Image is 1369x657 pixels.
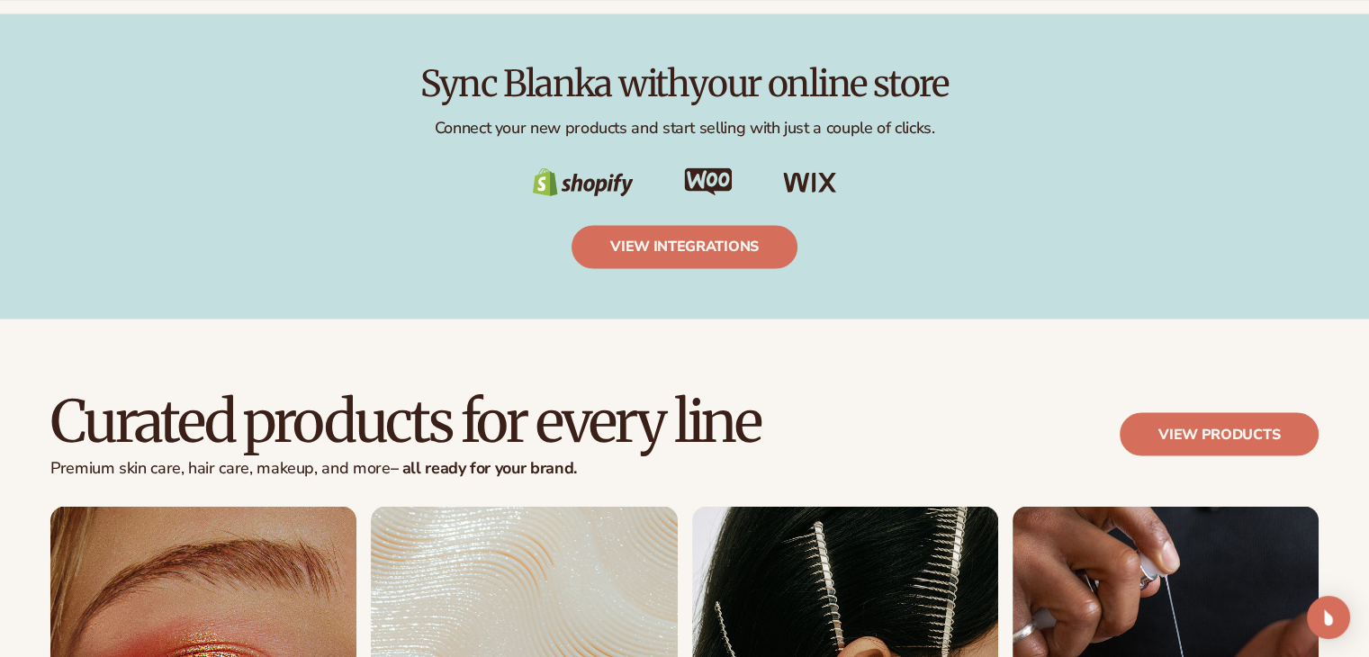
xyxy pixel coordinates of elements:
[50,118,1319,139] p: Connect your new products and start selling with just a couple of clicks.
[50,458,761,478] p: Premium skin care, hair care, makeup, and more
[783,172,837,193] img: Shopify Image 22
[1307,596,1350,639] div: Open Intercom Messenger
[390,456,576,478] strong: – all ready for your brand.
[684,167,733,195] img: Shopify Image 21
[532,167,634,196] img: Shopify Image 20
[572,225,797,268] a: view integrations
[1120,412,1319,455] a: View products
[50,64,1319,103] h2: Sync Blanka with your online store
[50,391,761,451] h2: Curated products for every line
